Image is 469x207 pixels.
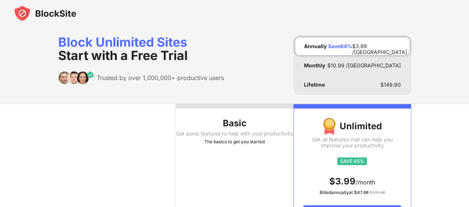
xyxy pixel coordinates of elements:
[323,117,336,135] img: img-premium-medal
[327,63,401,69] div: $ 10.99 /[GEOGRAPHIC_DATA]
[329,176,356,187] span: $ 3.99
[328,43,352,49] div: Save 64 %
[58,71,94,84] img: trusted-by.svg
[380,82,401,88] div: $ 149.90
[303,176,402,187] div: /month
[176,117,293,129] div: Basic
[303,189,402,196] div: Billed annually at $ 47.88
[176,138,293,146] div: The basics to get you started
[176,131,293,137] div: Get some features to help with your productivity
[352,43,407,49] div: $ 3.99 /[GEOGRAPHIC_DATA]
[369,190,385,195] span: $ 131.88
[13,4,76,22] img: blocksite-icon-black.svg
[58,48,188,63] span: Start with a Free Trial
[97,74,224,81] div: Trusted by over 1,000,000+ productive users
[303,137,402,148] div: Get all features that can help you improve your productivity
[337,157,367,165] img: save65.svg
[304,63,325,69] div: Monthly
[58,36,224,62] div: Block Unlimited Sites
[304,43,327,49] div: Annually
[304,82,325,88] div: Lifetime
[303,117,402,135] div: Unlimited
